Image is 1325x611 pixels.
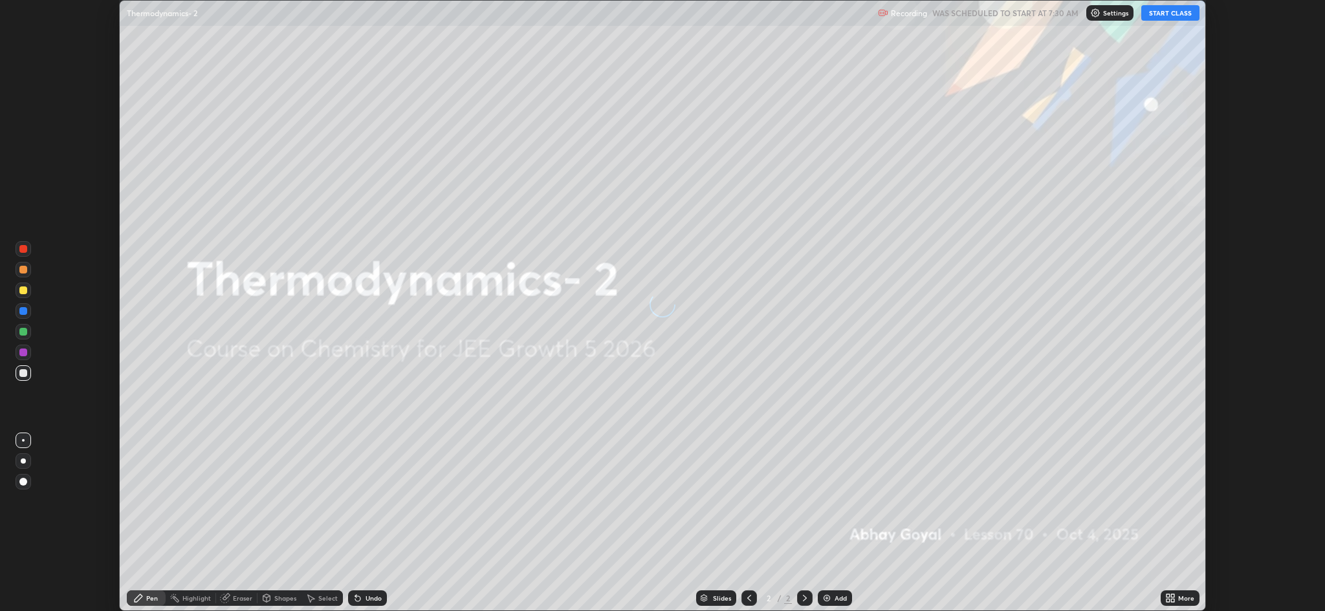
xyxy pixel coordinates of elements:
img: class-settings-icons [1090,8,1101,18]
h5: WAS SCHEDULED TO START AT 7:30 AM [932,7,1079,19]
div: Highlight [182,595,211,601]
div: Add [835,595,847,601]
div: More [1178,595,1194,601]
button: START CLASS [1141,5,1199,21]
div: Shapes [274,595,296,601]
p: Settings [1103,10,1128,16]
img: add-slide-button [822,593,832,603]
div: 2 [762,594,775,602]
div: Slides [713,595,731,601]
div: Select [318,595,338,601]
div: Undo [366,595,382,601]
div: Eraser [233,595,252,601]
p: Thermodynamics- 2 [127,8,197,18]
img: recording.375f2c34.svg [878,8,888,18]
p: Recording [891,8,927,18]
div: 2 [784,592,792,604]
div: Pen [146,595,158,601]
div: / [778,594,782,602]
